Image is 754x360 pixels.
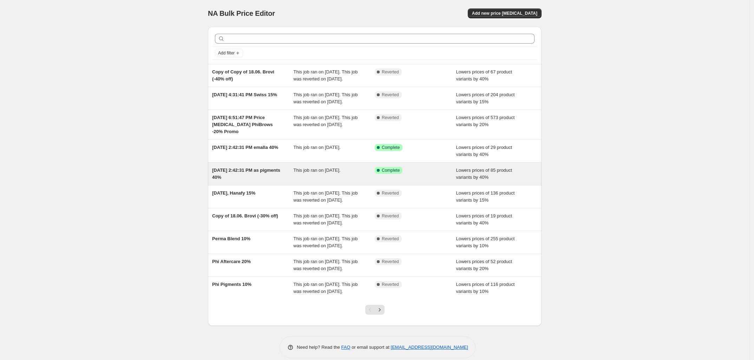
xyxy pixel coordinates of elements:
span: [DATE] 2:42:31 PM emalla 40% [212,145,278,150]
span: This job ran on [DATE]. [294,145,341,150]
span: [DATE], Hanafy 15% [212,190,255,196]
span: Reverted [382,282,399,287]
span: [DATE] 6:51:47 PM Price [MEDICAL_DATA] PhiBrows -20% Promo [212,115,273,134]
span: This job ran on [DATE]. [294,168,341,173]
span: Lowers prices of 29 product variants by 40% [456,145,512,157]
span: This job ran on [DATE]. This job was reverted on [DATE]. [294,92,358,104]
span: Add new price [MEDICAL_DATA] [472,11,537,16]
span: This job ran on [DATE]. This job was reverted on [DATE]. [294,115,358,127]
span: [DATE] 2:42:31 PM as pigments 40% [212,168,280,180]
span: Lowers prices of 52 product variants by 20% [456,259,512,271]
span: This job ran on [DATE]. This job was reverted on [DATE]. [294,190,358,203]
span: Reverted [382,115,399,120]
span: Lowers prices of 85 product variants by 40% [456,168,512,180]
a: FAQ [341,345,350,350]
span: Reverted [382,236,399,242]
span: This job ran on [DATE]. This job was reverted on [DATE]. [294,282,358,294]
span: This job ran on [DATE]. This job was reverted on [DATE]. [294,213,358,225]
span: Lowers prices of 19 product variants by 40% [456,213,512,225]
span: [DATE] 4:31:41 PM Swiss 15% [212,92,277,97]
span: Phi Pigments 10% [212,282,251,287]
span: Reverted [382,213,399,219]
span: Copy of Copy of 18.06. Brovi (-40% off) [212,69,274,81]
span: This job ran on [DATE]. This job was reverted on [DATE]. [294,69,358,81]
span: Reverted [382,92,399,98]
span: NA Bulk Price Editor [208,9,275,17]
span: Reverted [382,259,399,264]
span: Add filter [218,50,235,56]
span: Lowers prices of 116 product variants by 10% [456,282,515,294]
span: This job ran on [DATE]. This job was reverted on [DATE]. [294,236,358,248]
span: Perma Blend 10% [212,236,250,241]
span: Reverted [382,190,399,196]
button: Add new price [MEDICAL_DATA] [468,8,542,18]
span: Complete [382,145,400,150]
span: Complete [382,168,400,173]
span: Reverted [382,69,399,75]
span: Copy of 18.06. Brovi (-30% off) [212,213,278,218]
span: Need help? Read the [297,345,341,350]
span: Lowers prices of 255 product variants by 10% [456,236,515,248]
span: Lowers prices of 573 product variants by 20% [456,115,515,127]
span: Lowers prices of 204 product variants by 15% [456,92,515,104]
button: Add filter [215,49,243,57]
nav: Pagination [365,305,385,315]
span: Lowers prices of 67 product variants by 40% [456,69,512,81]
span: Lowers prices of 136 product variants by 15% [456,190,515,203]
span: Phi Aftercare 20% [212,259,251,264]
button: Next [375,305,385,315]
a: [EMAIL_ADDRESS][DOMAIN_NAME] [391,345,468,350]
span: This job ran on [DATE]. This job was reverted on [DATE]. [294,259,358,271]
span: or email support at [350,345,391,350]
